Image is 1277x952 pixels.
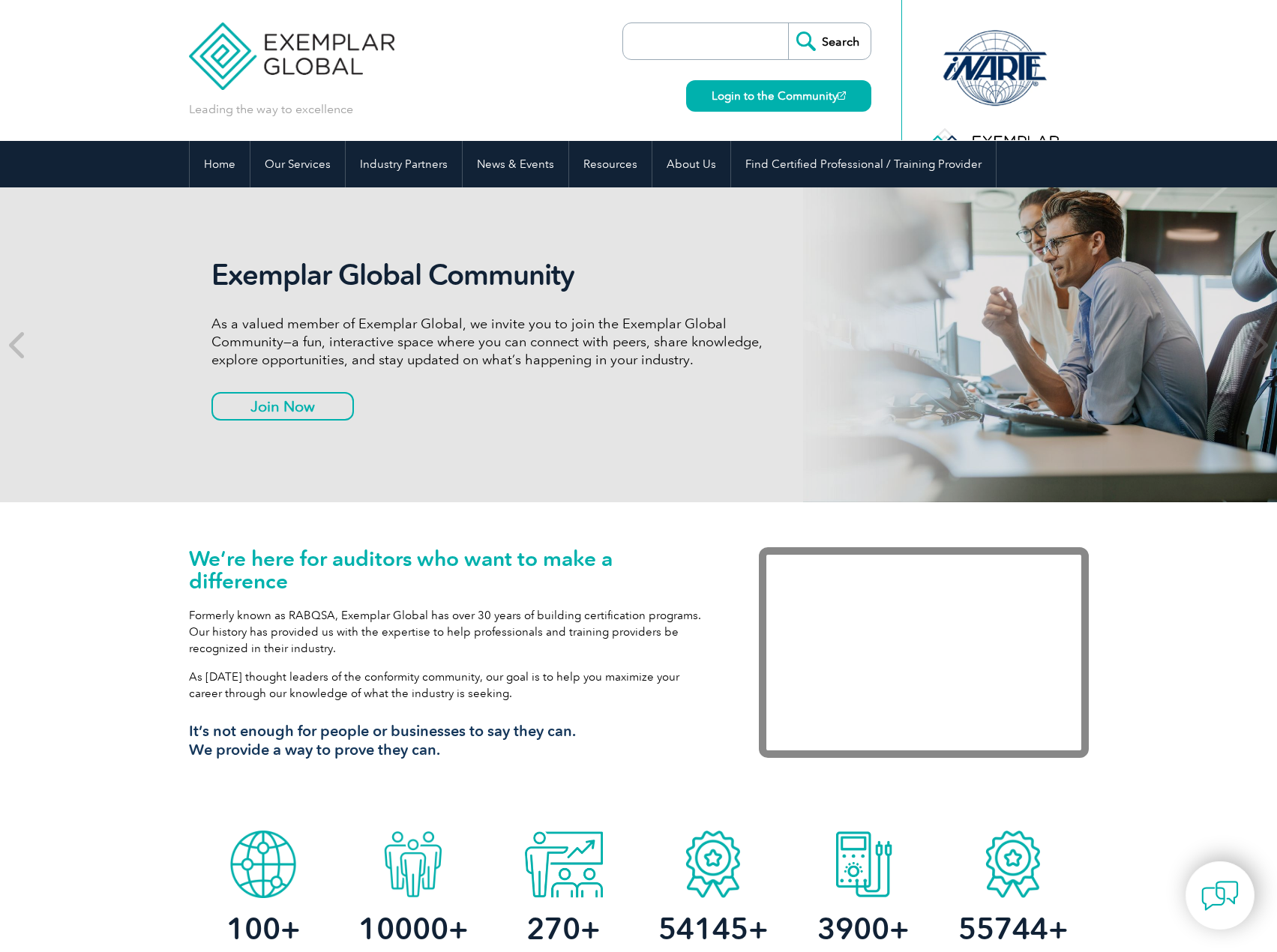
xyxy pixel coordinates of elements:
h2: + [338,917,488,941]
img: open_square.png [838,91,846,100]
a: About Us [652,141,730,187]
h2: + [938,917,1088,941]
p: As [DATE] thought leaders of the conformity community, our goal is to help you maximize your care... [189,669,714,702]
p: Leading the way to excellence [189,101,353,118]
span: 100 [226,911,280,947]
a: Industry Partners [346,141,462,187]
a: Home [190,141,250,187]
span: 270 [526,911,580,947]
span: 10000 [358,911,448,947]
p: As a valued member of Exemplar Global, we invite you to join the Exemplar Global Community—a fun,... [211,315,774,369]
a: Login to the Community [686,80,871,112]
span: 54145 [658,911,748,947]
span: 55744 [958,911,1048,947]
iframe: Exemplar Global: Working together to make a difference [759,547,1089,758]
h2: + [189,917,339,941]
h2: Exemplar Global Community [211,258,774,292]
input: Search [788,23,871,59]
a: Resources [569,141,652,187]
a: Our Services [250,141,345,187]
h1: We’re here for auditors who want to make a difference [189,547,714,592]
a: Join Now [211,392,354,421]
h2: + [488,917,638,941]
img: contact-chat.png [1201,877,1239,915]
h3: It’s not enough for people or businesses to say they can. We provide a way to prove they can. [189,722,714,759]
p: Formerly known as RABQSA, Exemplar Global has over 30 years of building certification programs. O... [189,607,714,657]
h2: + [638,917,788,941]
a: Find Certified Professional / Training Provider [731,141,996,187]
a: News & Events [463,141,568,187]
h2: + [788,917,938,941]
span: 3900 [817,911,889,947]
